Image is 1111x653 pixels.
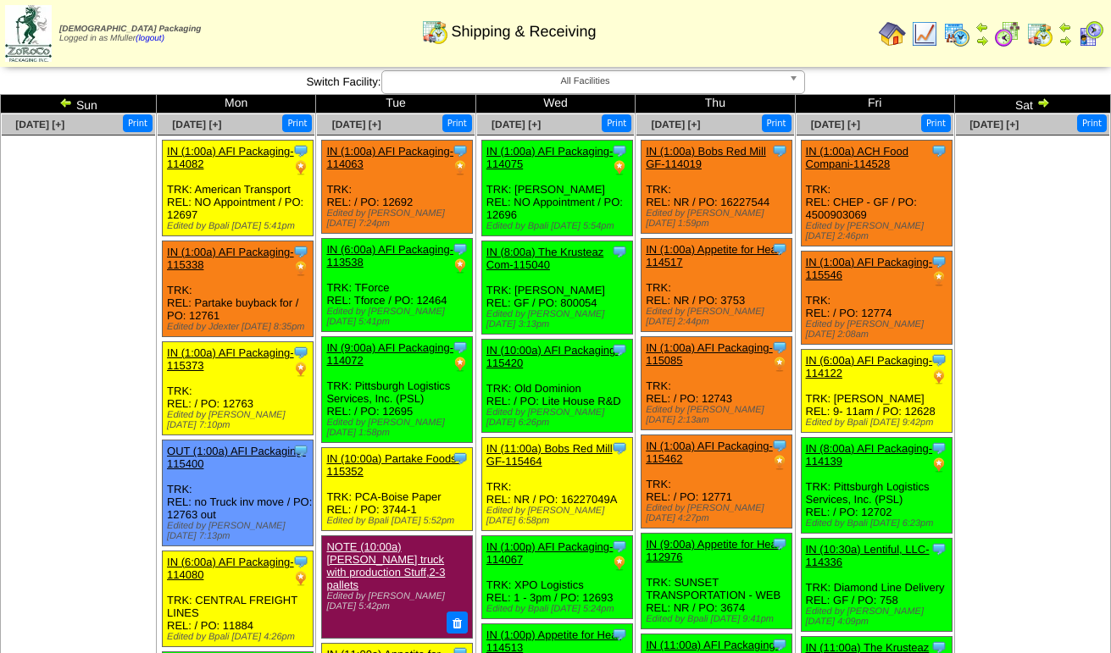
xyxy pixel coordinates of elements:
a: [DATE] [+] [332,119,381,130]
div: TRK: REL: / PO: 12743 [642,337,792,430]
a: IN (10:00a) Partake Foods-115352 [326,452,460,478]
div: Edited by Bpali [DATE] 5:54pm [486,221,632,231]
a: IN (1:00a) AFI Packaging-115338 [167,246,294,271]
div: Edited by [PERSON_NAME] [DATE] 2:44pm [646,307,792,327]
a: [DATE] [+] [651,119,700,130]
div: Edited by Bpali [DATE] 5:24pm [486,604,632,614]
a: IN (1:00a) Bobs Red Mill GF-114019 [646,145,766,170]
a: IN (1:00a) AFI Packaging-114082 [167,145,294,170]
img: Tooltip [452,241,469,257]
img: PO [930,368,947,385]
span: All Facilities [389,71,782,91]
div: Edited by [PERSON_NAME] [DATE] 5:41pm [326,307,472,327]
a: IN (8:00a) The Krusteaz Com-115040 [486,246,604,271]
button: Print [123,114,153,132]
td: Sun [1,95,157,113]
img: Tooltip [771,241,788,257]
td: Wed [475,95,635,113]
img: PO [292,361,309,378]
button: Print [921,114,951,132]
img: PO [452,257,469,274]
div: TRK: CENTRAL FREIGHT LINES REL: / PO: 11884 [163,551,314,647]
div: TRK: SUNSET TRANSPORTATION - WEB REL: NR / PO: 3674 [642,534,792,629]
div: Edited by [PERSON_NAME] [DATE] 5:42pm [326,591,466,611]
img: calendarinout.gif [421,18,448,45]
span: Shipping & Receiving [451,23,596,41]
a: IN (8:00a) AFI Packaging-114139 [806,442,933,468]
a: IN (1:00a) Appetite for Hea-114517 [646,243,780,268]
a: IN (1:00a) AFI Packaging-115373 [167,346,294,372]
img: Tooltip [771,437,788,454]
img: arrowright.gif [975,34,989,47]
a: IN (1:00a) AFI Packaging-115546 [806,256,933,281]
a: IN (1:00p) AFI Packaging-114067 [486,540,614,566]
div: Edited by [PERSON_NAME] [DATE] 4:27pm [646,503,792,523]
div: TRK: PCA-Boise Paper REL: / PO: 3744-1 [322,448,473,531]
button: Print [442,114,472,132]
img: PO [930,270,947,287]
div: Edited by [PERSON_NAME] [DATE] 7:13pm [167,521,313,541]
img: PO [292,570,309,587]
span: [DATE] [+] [172,119,221,130]
img: zoroco-logo-small.webp [5,5,52,62]
div: Edited by [PERSON_NAME] [DATE] 1:59pm [646,208,792,229]
span: [DEMOGRAPHIC_DATA] Packaging [59,25,201,34]
img: PO [771,454,788,471]
button: Print [1077,114,1107,132]
div: TRK: Pittsburgh Logistics Services, Inc. (PSL) REL: / PO: 12695 [322,337,473,443]
img: home.gif [879,20,906,47]
img: Tooltip [611,142,628,159]
img: PO [452,159,469,176]
div: TRK: REL: NR / PO: 16227544 [642,141,792,234]
div: Edited by Bpali [DATE] 5:41pm [167,221,313,231]
div: Edited by [PERSON_NAME] [DATE] 4:09pm [806,606,952,627]
img: arrowleft.gif [1058,20,1072,34]
span: [DATE] [+] [969,119,1019,130]
img: Tooltip [611,243,628,260]
div: TRK: [PERSON_NAME] REL: 9- 11am / PO: 12628 [801,350,952,433]
td: Sat [954,95,1110,113]
a: [DATE] [+] [15,119,64,130]
img: PO [771,356,788,373]
a: IN (9:00a) AFI Packaging-114072 [326,341,453,367]
div: Edited by Bpali [DATE] 9:41pm [646,614,792,624]
button: Print [762,114,792,132]
a: (logout) [136,34,164,43]
div: TRK: Diamond Line Delivery REL: GF / PO: 758 [801,539,952,632]
img: Tooltip [771,339,788,356]
img: Tooltip [611,626,628,643]
div: TRK: REL: / PO: 12771 [642,435,792,528]
img: PO [930,457,947,473]
div: Edited by [PERSON_NAME] [DATE] 6:58pm [486,506,632,526]
img: arrowleft.gif [59,96,73,109]
a: [DATE] [+] [492,119,541,130]
img: calendarinout.gif [1026,20,1053,47]
img: PO [292,159,309,176]
div: TRK: REL: Partake buyback for / PO: 12761 [163,241,314,337]
img: Tooltip [930,440,947,457]
a: IN (10:30a) Lentiful, LLC-114336 [806,543,930,568]
div: Edited by [PERSON_NAME] [DATE] 2:13am [646,405,792,425]
span: Logged in as Mfuller [59,25,201,43]
img: Tooltip [771,142,788,159]
img: Tooltip [930,142,947,159]
a: NOTE (10:00a) [PERSON_NAME] truck with production Stuff,2-3 pallets [326,540,445,591]
div: TRK: REL: / PO: 12774 [801,252,952,345]
div: Edited by Jdexter [DATE] 8:35pm [167,322,313,332]
img: calendarprod.gif [943,20,970,47]
a: IN (1:00a) AFI Packaging-114075 [486,145,614,170]
div: Edited by Bpali [DATE] 6:23pm [806,518,952,528]
img: Tooltip [292,553,309,570]
div: TRK: REL: / PO: 12763 [163,342,314,435]
td: Tue [316,95,475,113]
img: line_graph.gif [911,20,938,47]
img: Tooltip [611,341,628,358]
img: Tooltip [452,142,469,159]
img: Tooltip [771,535,788,552]
div: TRK: REL: CHEP - GF / PO: 4500903069 [801,141,952,246]
a: [DATE] [+] [811,119,860,130]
